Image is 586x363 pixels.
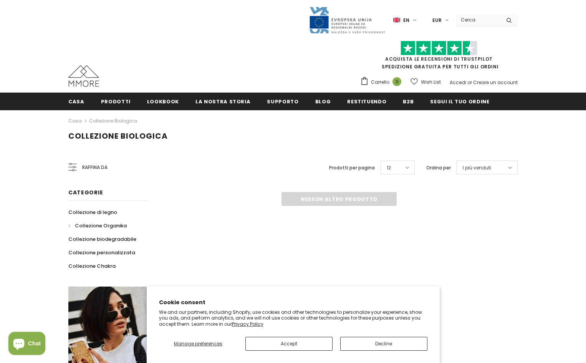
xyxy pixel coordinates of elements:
a: Restituendo [347,93,386,110]
img: Javni Razpis [309,6,386,34]
span: Collezione personalizzata [68,249,135,256]
span: en [403,17,409,24]
span: Lookbook [147,98,179,105]
a: Creare un account [473,79,518,86]
a: Privacy Policy [232,321,263,327]
span: Collezione di legno [68,209,117,216]
a: Blog [315,93,331,110]
span: Raffina da [82,163,108,172]
img: Casi MMORE [68,65,99,87]
p: We and our partners, including Shopify, use cookies and other technologies to personalize your ex... [159,309,427,327]
input: Search Site [456,14,500,25]
span: La nostra storia [195,98,250,105]
a: Acquista le recensioni di TrustPilot [385,56,493,62]
a: La nostra storia [195,93,250,110]
img: Fidati di Pilot Stars [401,41,477,56]
button: Manage preferences [159,337,238,351]
span: or [467,79,472,86]
span: Collezione biologica [68,131,168,141]
a: Casa [68,93,84,110]
a: Prodotti [101,93,131,110]
span: 0 [392,77,401,86]
span: Collezione Chakra [68,262,116,270]
span: Wish List [421,78,441,86]
span: supporto [267,98,298,105]
a: Lookbook [147,93,179,110]
span: Manage preferences [174,340,222,347]
span: Collezione Organika [75,222,127,229]
a: Collezione di legno [68,206,117,219]
a: Collezione Organika [68,219,127,232]
img: i-lang-1.png [393,17,400,23]
a: Wish List [411,75,441,89]
span: B2B [403,98,414,105]
a: Collezione biologica [89,118,137,124]
a: Carrello 0 [360,76,405,88]
span: EUR [432,17,442,24]
a: Collezione biodegradabile [68,232,136,246]
h2: Cookie consent [159,298,427,307]
a: Casa [68,116,82,126]
a: supporto [267,93,298,110]
span: Collezione biodegradabile [68,235,136,243]
span: 12 [387,164,391,172]
span: I più venduti [463,164,491,172]
span: Casa [68,98,84,105]
label: Ordina per [426,164,451,172]
span: Carrello [371,78,389,86]
a: B2B [403,93,414,110]
span: Prodotti [101,98,131,105]
label: Prodotti per pagina [329,164,375,172]
a: Collezione personalizzata [68,246,135,259]
a: Segui il tuo ordine [430,93,489,110]
a: Javni Razpis [309,17,386,23]
span: Restituendo [347,98,386,105]
button: Decline [340,337,427,351]
span: SPEDIZIONE GRATUITA PER TUTTI GLI ORDINI [360,44,518,70]
inbox-online-store-chat: Shopify online store chat [6,332,48,357]
span: Categorie [68,189,103,196]
span: Segui il tuo ordine [430,98,489,105]
button: Accept [245,337,333,351]
a: Accedi [450,79,466,86]
a: Collezione Chakra [68,259,116,273]
span: Blog [315,98,331,105]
